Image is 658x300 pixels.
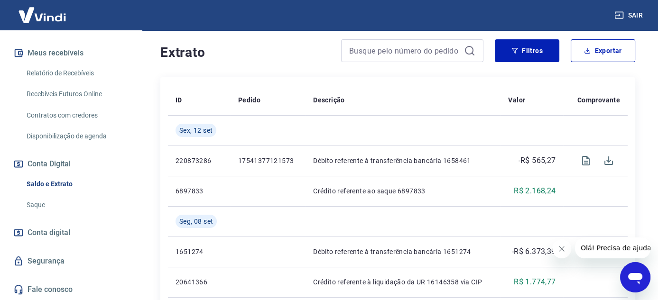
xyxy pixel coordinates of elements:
input: Busque pelo número do pedido [349,44,460,58]
iframe: Botão para abrir a janela de mensagens [620,262,650,292]
p: -R$ 565,27 [518,155,556,166]
p: Comprovante [577,95,620,105]
button: Filtros [495,39,559,62]
button: Sair [612,7,647,24]
p: 6897833 [176,186,223,196]
p: 220873286 [176,156,223,165]
a: Saque [23,195,130,215]
p: 20641366 [176,277,223,287]
p: R$ 2.168,24 [514,185,556,197]
span: Olá! Precisa de ajuda? [6,7,80,14]
iframe: Fechar mensagem [552,239,571,258]
a: Relatório de Recebíveis [23,64,130,83]
span: Download [597,149,620,172]
a: Disponibilização de agenda [23,127,130,146]
a: Segurança [11,251,130,272]
h4: Extrato [160,43,330,62]
p: 1651274 [176,247,223,256]
span: Sex, 12 set [179,126,213,135]
a: Saldo e Extrato [23,174,130,194]
p: Débito referente à transferência bancária 1651274 [313,247,493,256]
a: Conta digital [11,222,130,243]
a: Recebíveis Futuros Online [23,84,130,104]
iframe: Mensagem da empresa [575,237,650,258]
p: Descrição [313,95,345,105]
button: Conta Digital [11,154,130,174]
img: Vindi [11,0,73,29]
p: -R$ 6.373,39 [512,246,556,257]
p: Débito referente à transferência bancária 1658461 [313,156,493,165]
p: R$ 1.774,77 [514,276,556,288]
span: Conta digital [28,226,70,239]
p: 17541377121573 [238,156,298,165]
p: ID [176,95,182,105]
button: Exportar [571,39,635,62]
a: Contratos com credores [23,106,130,125]
button: Meus recebíveis [11,43,130,64]
a: Fale conosco [11,279,130,300]
p: Crédito referente à liquidação da UR 16146358 via CIP [313,277,493,287]
span: Visualizar [575,149,597,172]
p: Valor [508,95,525,105]
p: Crédito referente ao saque 6897833 [313,186,493,196]
p: Pedido [238,95,260,105]
span: Seg, 08 set [179,217,213,226]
